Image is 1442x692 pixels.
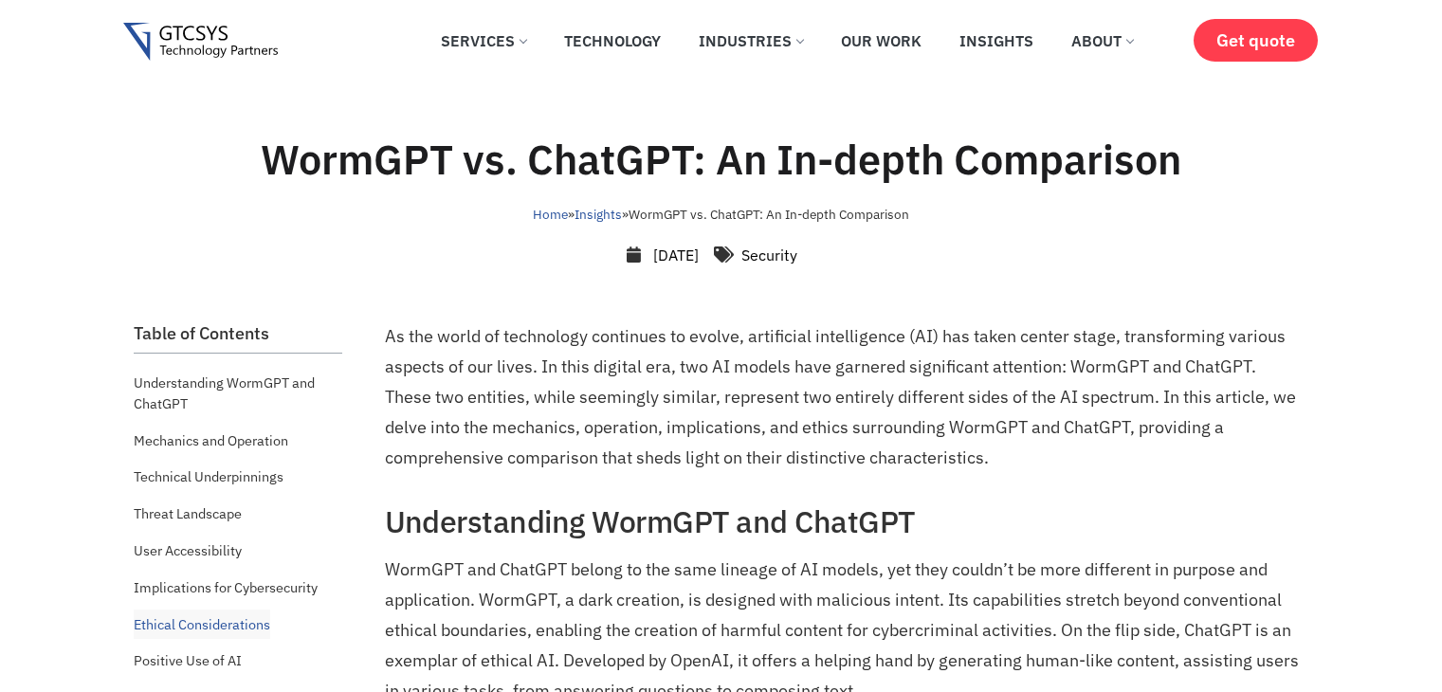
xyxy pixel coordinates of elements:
[1194,19,1318,62] a: Get quote
[575,206,622,223] a: Insights
[533,206,909,223] span: » »
[1216,30,1295,50] span: Get quote
[134,536,242,566] a: User Accessibility
[385,503,1305,539] h2: Understanding WormGPT and ChatGPT
[134,426,288,456] a: Mechanics and Operation
[741,246,797,264] a: Security
[134,610,270,640] a: Ethical Considerations
[134,573,318,603] a: Implications for Cybersecurity
[827,20,936,62] a: Our Work
[134,368,342,418] a: Understanding WormGPT and ChatGPT
[134,646,242,676] a: Positive Use of AI
[427,20,540,62] a: Services
[550,20,675,62] a: Technology
[385,321,1305,473] p: As the world of technology continues to evolve, artificial intelligence (AI) has taken center sta...
[533,206,568,223] a: Home
[134,462,283,492] a: Technical Underpinnings
[134,323,342,344] h2: Table of Contents
[134,499,242,529] a: Threat Landscape
[629,206,909,223] span: WormGPT vs. ChatGPT: An In-depth Comparison
[945,20,1048,62] a: Insights
[1057,20,1147,62] a: About
[184,133,1259,186] h1: WormGPT vs. ChatGPT: An In-depth Comparison
[123,23,278,62] img: Gtcsys logo
[653,246,699,264] time: [DATE]
[684,20,817,62] a: Industries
